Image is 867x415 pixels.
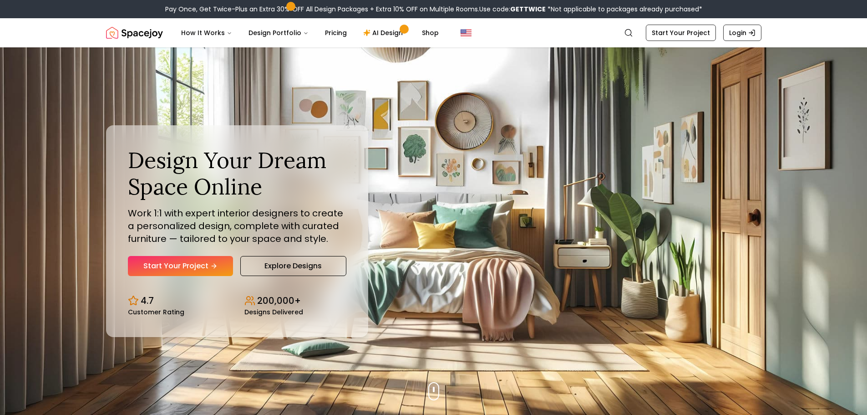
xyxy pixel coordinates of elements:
[479,5,546,14] span: Use code:
[174,24,446,42] nav: Main
[106,24,163,42] img: Spacejoy Logo
[106,24,163,42] a: Spacejoy
[510,5,546,14] b: GETTWICE
[546,5,702,14] span: *Not applicable to packages already purchased*
[165,5,702,14] div: Pay Once, Get Twice-Plus an Extra 30% OFF All Design Packages + Extra 10% OFF on Multiple Rooms.
[128,207,346,245] p: Work 1:1 with expert interior designers to create a personalized design, complete with curated fu...
[723,25,761,41] a: Login
[241,24,316,42] button: Design Portfolio
[128,256,233,276] a: Start Your Project
[244,309,303,315] small: Designs Delivered
[318,24,354,42] a: Pricing
[141,294,154,307] p: 4.7
[106,18,761,47] nav: Global
[356,24,413,42] a: AI Design
[128,309,184,315] small: Customer Rating
[174,24,239,42] button: How It Works
[646,25,716,41] a: Start Your Project
[415,24,446,42] a: Shop
[240,256,346,276] a: Explore Designs
[128,287,346,315] div: Design stats
[461,27,472,38] img: United States
[257,294,301,307] p: 200,000+
[128,147,346,200] h1: Design Your Dream Space Online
